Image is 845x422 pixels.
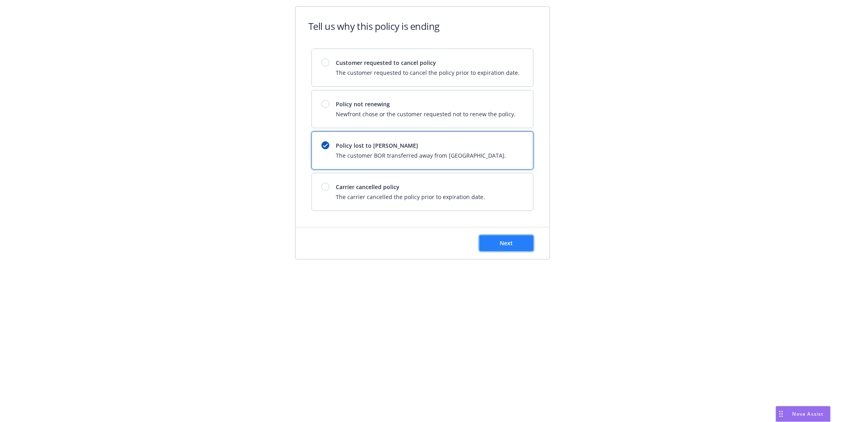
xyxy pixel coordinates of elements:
div: Drag to move [776,406,786,422]
span: Carrier cancelled policy [336,183,485,191]
span: Customer requested to cancel policy [336,59,520,67]
button: Next [479,235,533,251]
span: Next [500,239,513,247]
span: Newfront chose or the customer requested not to renew the policy. [336,110,516,118]
span: Policy lost to [PERSON_NAME] [336,141,506,150]
span: The customer BOR transferred away from [GEOGRAPHIC_DATA]. [336,151,506,160]
span: Nova Assist [792,410,824,417]
span: The carrier cancelled the policy prior to expiration date. [336,193,485,201]
button: Nova Assist [776,406,831,422]
span: The customer requested to cancel the policy prior to expiration date. [336,68,520,77]
span: Policy not renewing [336,100,516,108]
h1: Tell us why this policy is ending [308,20,440,33]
